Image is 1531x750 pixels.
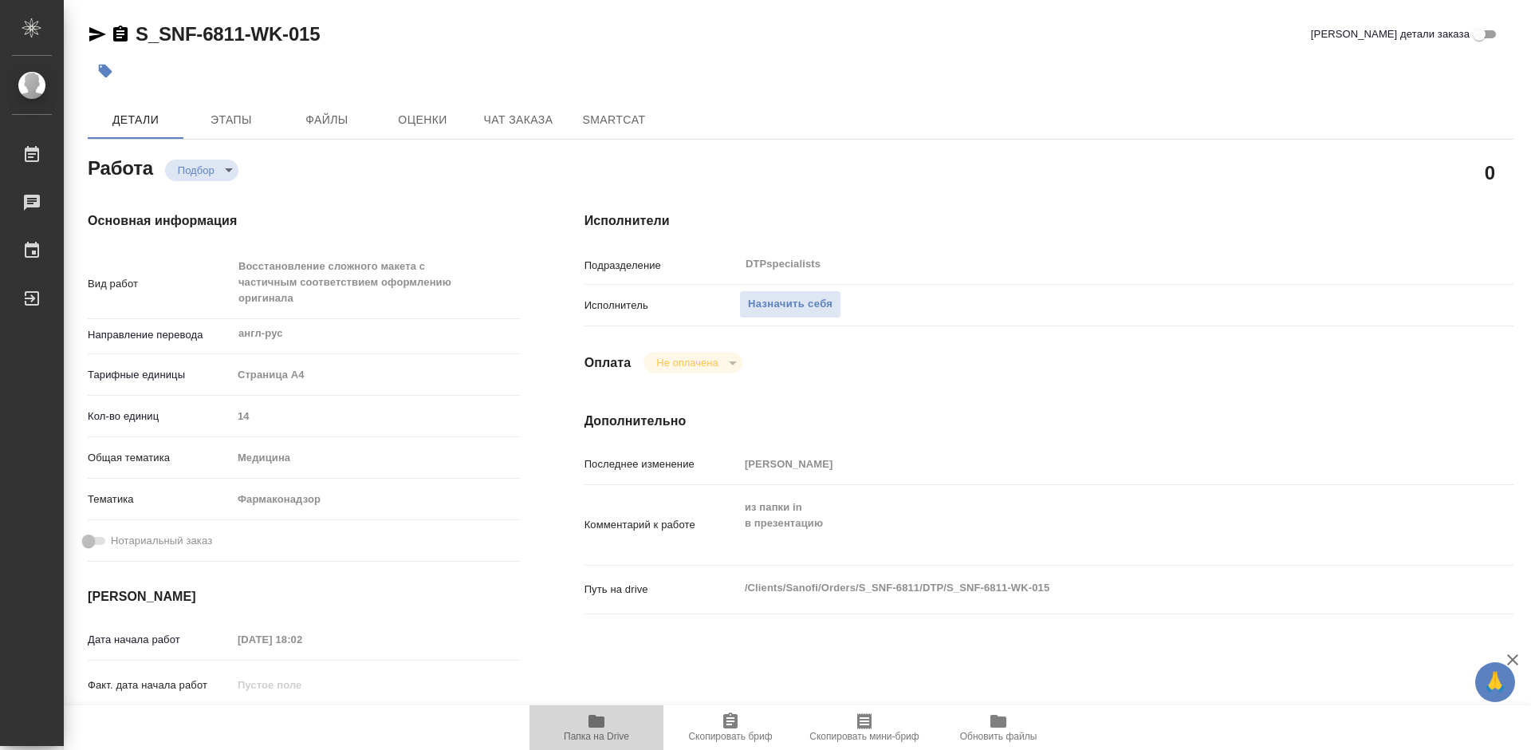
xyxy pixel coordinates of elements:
div: Подбор [643,352,742,373]
p: Последнее изменение [584,456,739,472]
span: Папка на Drive [564,731,629,742]
h4: Основная информация [88,211,521,231]
span: Оценки [384,110,461,130]
button: Добавить тэг [88,53,123,89]
input: Пустое поле [739,452,1436,476]
p: Дата начала работ [88,632,232,648]
p: Исполнитель [584,298,739,314]
textarea: /Clients/Sanofi/Orders/S_SNF-6811/DTP/S_SNF-6811-WK-015 [739,574,1436,602]
span: Назначить себя [748,295,832,314]
button: Папка на Drive [529,705,663,750]
p: Общая тематика [88,450,232,466]
h4: Оплата [584,353,632,373]
h4: Дополнительно [584,412,1513,431]
span: Файлы [289,110,365,130]
p: Тематика [88,491,232,507]
input: Пустое поле [232,628,372,651]
button: Скопировать ссылку для ЯМессенджера [88,25,107,44]
h2: Работа [88,152,153,181]
p: Путь на drive [584,582,739,598]
span: Этапы [193,110,270,130]
div: Страница А4 [232,361,521,389]
button: Не оплачена [651,356,722,369]
a: S_SNF-6811-WK-015 [136,23,320,45]
textarea: из папки in в презентацию [739,494,1436,553]
span: 🙏 [1482,665,1509,699]
input: Пустое поле [232,405,521,428]
h4: Исполнители [584,211,1513,231]
button: Назначить себя [739,290,841,318]
div: Фармаконадзор [232,486,521,513]
span: Скопировать мини-бриф [809,731,919,742]
span: Нотариальный заказ [111,533,212,549]
span: [PERSON_NAME] детали заказа [1311,26,1470,42]
button: Скопировать ссылку [111,25,130,44]
span: Чат заказа [480,110,557,130]
p: Вид работ [88,276,232,292]
p: Тарифные единицы [88,367,232,383]
div: Медицина [232,444,521,472]
p: Факт. дата начала работ [88,677,232,693]
div: Подбор [165,160,238,181]
button: Скопировать бриф [663,705,797,750]
button: Подбор [173,164,219,177]
span: Детали [97,110,174,130]
span: Обновить файлы [960,731,1037,742]
p: Комментарий к работе [584,517,739,533]
p: Направление перевода [88,327,232,343]
span: Скопировать бриф [688,731,772,742]
h4: [PERSON_NAME] [88,587,521,606]
p: Подразделение [584,258,739,274]
button: Обновить файлы [931,705,1065,750]
span: SmartCat [576,110,652,130]
p: Кол-во единиц [88,409,232,424]
button: Скопировать мини-бриф [797,705,931,750]
button: 🙏 [1475,662,1515,702]
h2: 0 [1485,159,1495,186]
input: Пустое поле [232,673,372,697]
